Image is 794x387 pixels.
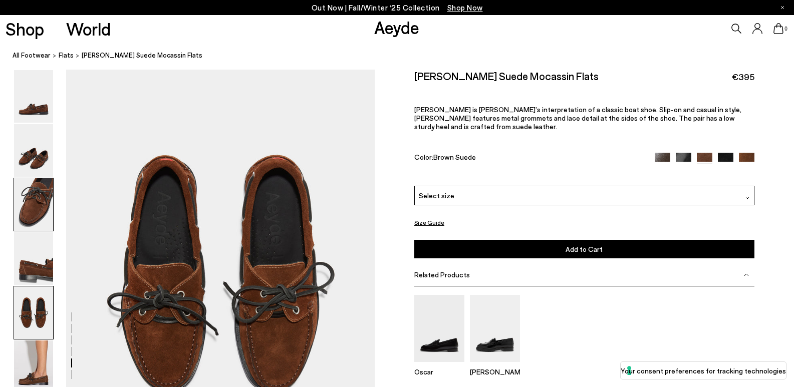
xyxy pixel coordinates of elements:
img: Harris Suede Mocassin Flats - Image 1 [14,70,53,123]
span: Add to Cart [566,245,603,253]
div: Color: [414,152,644,164]
a: flats [59,50,74,61]
button: Size Guide [414,216,444,229]
span: Brown Suede [433,152,476,161]
button: Add to Cart [414,240,754,258]
span: Select size [419,190,454,201]
a: Aeyde [374,17,419,38]
img: svg%3E [744,272,749,277]
img: Leon Loafers [470,295,520,361]
p: Out Now | Fall/Winter ‘25 Collection [312,2,483,14]
span: flats [59,51,74,59]
h2: [PERSON_NAME] Suede Mocassin Flats [414,70,599,82]
img: Harris Suede Mocassin Flats - Image 5 [14,286,53,339]
img: svg%3E [745,195,750,200]
a: World [66,20,111,38]
img: Harris Suede Mocassin Flats - Image 4 [14,232,53,285]
button: Your consent preferences for tracking technologies [621,362,786,379]
span: [PERSON_NAME] Suede Mocassin Flats [82,50,202,61]
span: Related Products [414,270,470,279]
p: Oscar [414,367,464,376]
label: Your consent preferences for tracking technologies [621,365,786,376]
a: Oscar Leather Loafers Oscar [414,355,464,376]
span: 0 [783,26,788,32]
nav: breadcrumb [13,42,794,70]
a: Shop [6,20,44,38]
span: Navigate to /collections/new-in [447,3,483,12]
img: Oscar Leather Loafers [414,295,464,361]
a: All Footwear [13,50,51,61]
a: Leon Loafers [PERSON_NAME] [470,355,520,376]
a: 0 [773,23,783,34]
span: [PERSON_NAME] is [PERSON_NAME]’s interpretation of a classic boat shoe. Slip-on and casual in sty... [414,105,741,131]
img: Harris Suede Mocassin Flats - Image 3 [14,178,53,231]
img: Harris Suede Mocassin Flats - Image 2 [14,124,53,177]
span: €395 [732,71,754,83]
p: [PERSON_NAME] [470,367,520,376]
